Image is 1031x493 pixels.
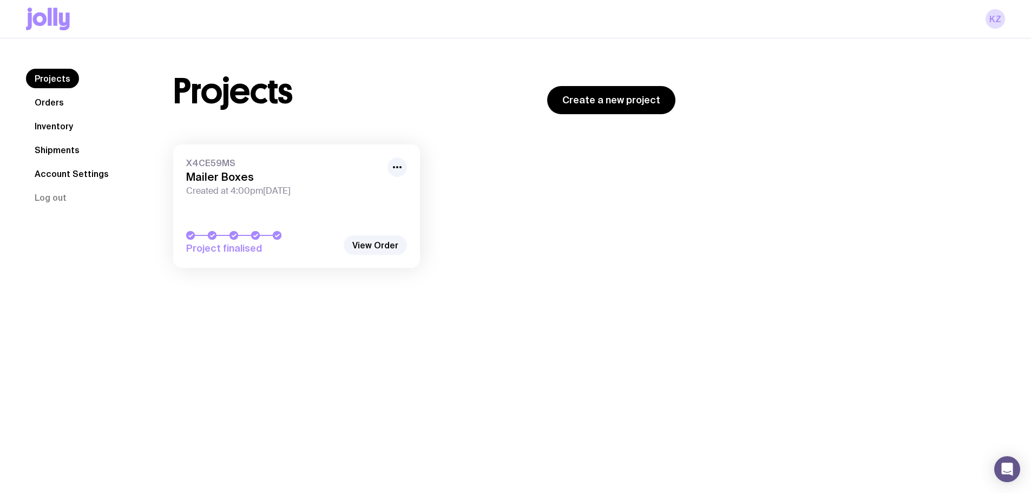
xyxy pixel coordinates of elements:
[26,93,73,112] a: Orders
[26,69,79,88] a: Projects
[344,235,407,255] a: View Order
[173,144,420,268] a: X4CE59MSMailer BoxesCreated at 4:00pm[DATE]Project finalised
[994,456,1020,482] div: Open Intercom Messenger
[173,74,293,109] h1: Projects
[186,170,381,183] h3: Mailer Boxes
[26,188,75,207] button: Log out
[186,157,381,168] span: X4CE59MS
[186,186,381,196] span: Created at 4:00pm[DATE]
[986,9,1005,29] a: KZ
[186,242,338,255] span: Project finalised
[547,86,675,114] a: Create a new project
[26,164,117,183] a: Account Settings
[26,140,88,160] a: Shipments
[26,116,82,136] a: Inventory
